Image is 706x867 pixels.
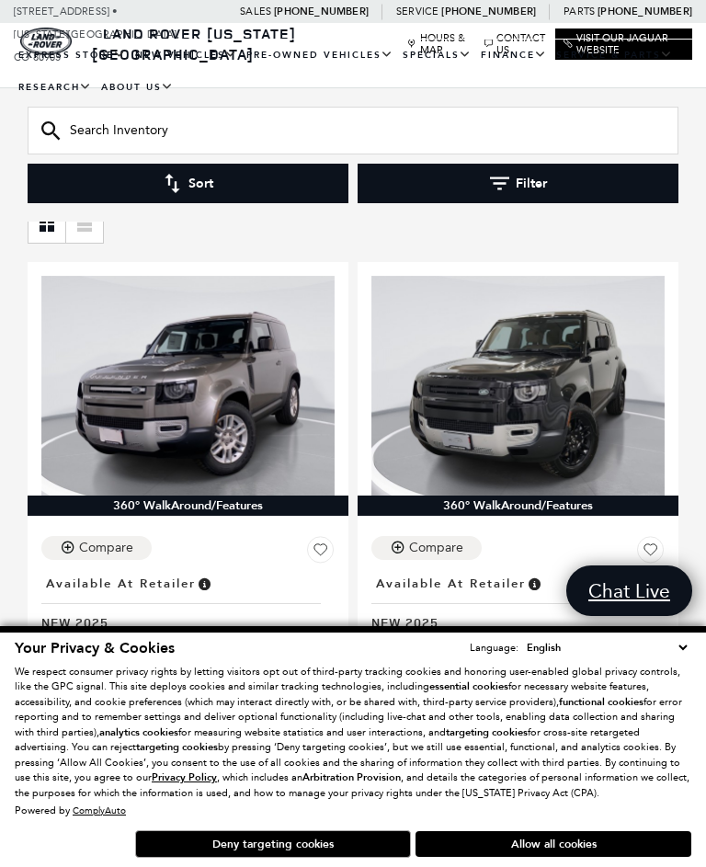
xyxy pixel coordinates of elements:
p: We respect consumer privacy rights by letting visitors opt out of third-party tracking cookies an... [15,665,691,802]
button: Compare Vehicle [371,536,482,560]
div: 360° WalkAround/Features [28,496,348,516]
strong: functional cookies [559,695,643,709]
img: 2025 LAND ROVER Defender 110 S [371,276,665,496]
a: [PHONE_NUMBER] [598,5,692,18]
button: Save Vehicle [637,536,665,571]
span: Chat Live [579,578,679,603]
div: Compare [409,540,463,556]
span: Available at Retailer [376,574,526,594]
span: Vehicle is in stock and ready for immediate delivery. Due to demand, availability is subject to c... [526,574,542,594]
a: Research [14,72,97,104]
a: New Vehicles [131,40,242,72]
strong: targeting cookies [446,725,528,739]
img: Land Rover [20,28,72,55]
strong: analytics cookies [99,725,178,739]
a: [PHONE_NUMBER] [274,5,369,18]
strong: targeting cookies [136,740,218,754]
input: Search Inventory [28,107,678,154]
button: Sort [28,164,348,203]
a: [STREET_ADDRESS] • [US_STATE][GEOGRAPHIC_DATA], CO 80905 [14,6,180,63]
span: New 2025 [371,613,651,631]
div: Powered by [15,805,126,816]
div: 360° WalkAround/Features [358,496,678,516]
a: Available at RetailerNew 2025Defender 110 S [371,571,665,648]
button: Save Vehicle [307,536,335,571]
img: 2025 LAND ROVER Defender 90 S [41,276,335,496]
a: Visit Our Jaguar Website [564,32,684,56]
span: New 2025 [41,613,321,631]
a: About Us [97,72,178,104]
a: EXPRESS STORE [14,40,131,72]
a: Chat Live [566,565,692,616]
a: Privacy Policy [152,771,217,783]
strong: essential cookies [429,679,508,693]
button: Filter [358,164,678,203]
button: Allow all cookies [416,831,691,857]
a: Land Rover [US_STATE][GEOGRAPHIC_DATA] [92,24,296,64]
u: Privacy Policy [152,770,217,784]
div: Compare [79,540,133,556]
nav: Main Navigation [14,40,692,104]
div: Language: [470,643,518,653]
span: Available at Retailer [46,574,196,594]
a: Finance [476,40,552,72]
a: Available at RetailerNew 2025Defender 90 S [41,571,335,648]
a: ComplyAuto [73,804,126,816]
button: Deny targeting cookies [135,830,411,858]
a: land-rover [20,28,72,55]
a: Pre-Owned Vehicles [242,40,398,72]
a: [PHONE_NUMBER] [441,5,536,18]
a: Hours & Map [407,32,474,56]
span: Your Privacy & Cookies [15,638,175,658]
a: Service & Parts [552,40,678,72]
a: Specials [398,40,476,72]
a: Contact Us [484,32,547,56]
button: Compare Vehicle [41,536,152,560]
strong: Arbitration Provision [302,770,401,784]
select: Language Select [522,639,691,656]
span: Vehicle is in stock and ready for immediate delivery. Due to demand, availability is subject to c... [196,574,212,594]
